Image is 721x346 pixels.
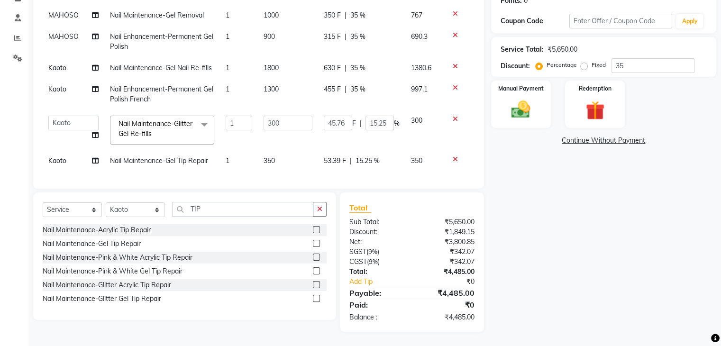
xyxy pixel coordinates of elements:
[226,64,229,72] span: 1
[48,85,66,93] span: Kaoto
[324,84,341,94] span: 455 F
[43,266,183,276] div: Nail Maintenance-Pink & White Gel Tip Repair
[43,280,171,290] div: Nail Maintenance-Glitter Acrylic Tip Repair
[505,99,536,120] img: _cash.svg
[349,203,371,213] span: Total
[412,247,482,257] div: ₹342.07
[342,267,412,277] div: Total:
[342,237,412,247] div: Net:
[676,14,703,28] button: Apply
[352,118,356,128] span: F
[43,225,151,235] div: Nail Maintenance-Acrylic Tip Repair
[547,61,577,69] label: Percentage
[423,277,481,287] div: ₹0
[412,299,482,310] div: ₹0
[412,257,482,267] div: ₹342.07
[226,156,229,165] span: 1
[345,32,347,42] span: |
[350,84,365,94] span: 35 %
[110,156,208,165] span: Nail Maintenance-Gel Tip Repair
[498,84,544,93] label: Manual Payment
[342,277,423,287] a: Add Tip
[501,61,530,71] div: Discount:
[48,32,79,41] span: MAHOSO
[48,156,66,165] span: Kaoto
[110,11,204,19] span: Nail Maintenance-Gel Removal
[324,156,346,166] span: 53.39 F
[350,63,365,73] span: 35 %
[350,32,365,42] span: 35 %
[411,156,422,165] span: 350
[411,116,422,125] span: 300
[110,32,213,51] span: Nail Enhancement-Permanent Gel Polish
[342,247,412,257] div: ( )
[412,287,482,299] div: ₹4,485.00
[226,85,229,93] span: 1
[342,287,412,299] div: Payable:
[48,11,79,19] span: MAHOSO
[411,32,428,41] span: 690.3
[592,61,606,69] label: Fixed
[411,11,422,19] span: 767
[579,84,611,93] label: Redemption
[226,11,229,19] span: 1
[324,32,341,42] span: 315 F
[342,299,412,310] div: Paid:
[412,217,482,227] div: ₹5,650.00
[342,257,412,267] div: ( )
[342,227,412,237] div: Discount:
[324,63,341,73] span: 630 F
[324,10,341,20] span: 350 F
[356,156,380,166] span: 15.25 %
[350,156,352,166] span: |
[345,10,347,20] span: |
[119,119,192,138] span: Nail Maintenance-Glitter Gel Re-fills
[569,14,673,28] input: Enter Offer / Coupon Code
[345,63,347,73] span: |
[345,84,347,94] span: |
[548,45,577,55] div: ₹5,650.00
[264,11,279,19] span: 1000
[350,10,365,20] span: 35 %
[412,227,482,237] div: ₹1,849.15
[349,257,367,266] span: CGST
[368,248,377,255] span: 9%
[342,312,412,322] div: Balance :
[264,32,275,41] span: 900
[369,258,378,265] span: 9%
[43,239,141,249] div: Nail Maintenance-Gel Tip Repair
[412,267,482,277] div: ₹4,485.00
[412,312,482,322] div: ₹4,485.00
[411,64,431,72] span: 1380.6
[172,202,313,217] input: Search or Scan
[411,85,428,93] span: 997.1
[264,156,275,165] span: 350
[501,45,544,55] div: Service Total:
[43,294,161,304] div: Nail Maintenance-Glitter Gel Tip Repair
[349,247,366,256] span: SGST
[394,118,400,128] span: %
[226,32,229,41] span: 1
[412,237,482,247] div: ₹3,800.85
[360,118,362,128] span: |
[110,64,212,72] span: Nail Maintenance-Gel Nail Re-fills
[43,253,192,263] div: Nail Maintenance-Pink & White Acrylic Tip Repair
[501,16,569,26] div: Coupon Code
[152,129,156,138] a: x
[110,85,213,103] span: Nail Enhancement-Permanent Gel Polish French
[48,64,66,72] span: Kaoto
[342,217,412,227] div: Sub Total:
[580,99,611,122] img: _gift.svg
[264,85,279,93] span: 1300
[264,64,279,72] span: 1800
[493,136,714,146] a: Continue Without Payment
